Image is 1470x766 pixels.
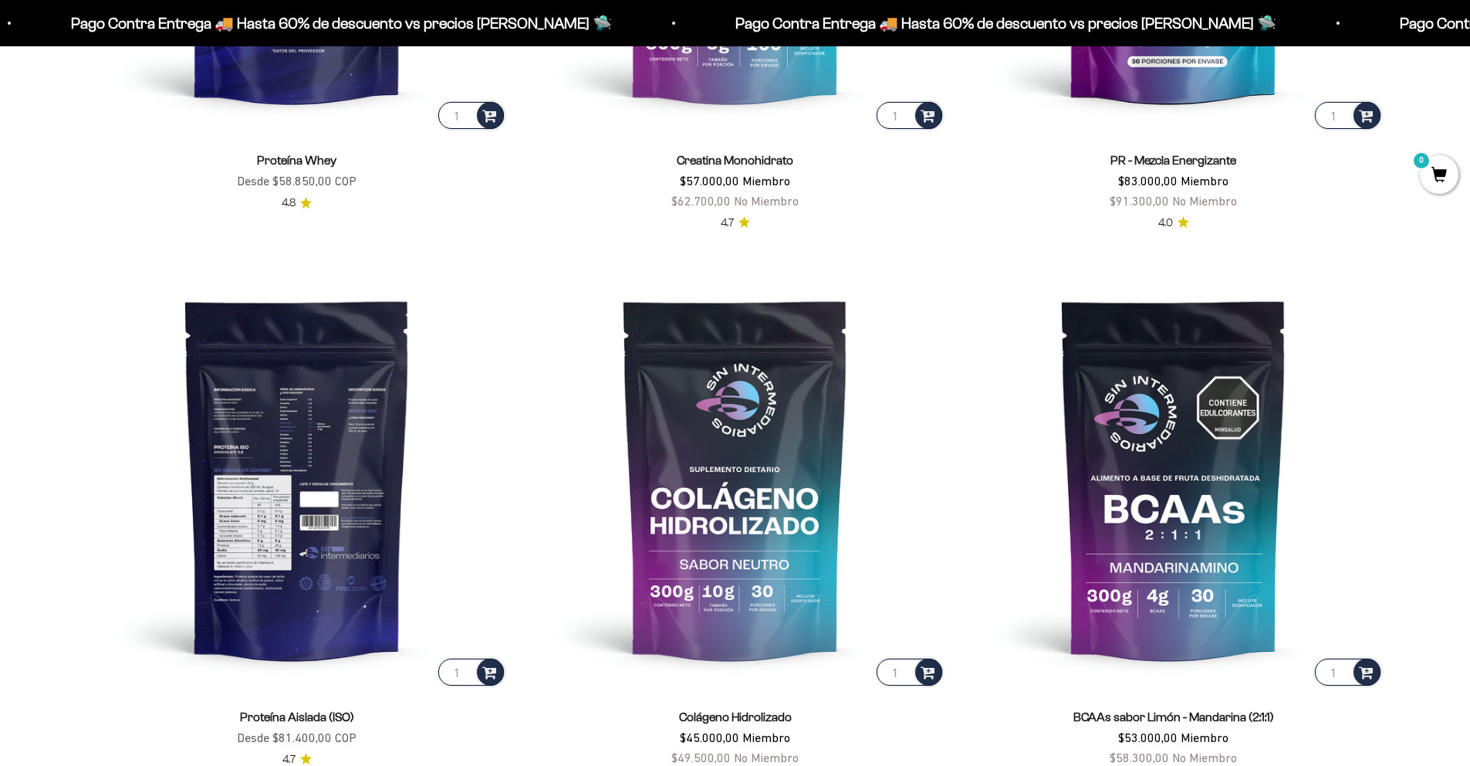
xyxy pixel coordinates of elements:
span: $83.000,00 [1118,174,1178,188]
a: Proteína Aislada (ISO) [240,710,354,724]
span: $57.000,00 [680,174,739,188]
img: Proteína Aislada (ISO) [87,269,507,689]
mark: 0 [1412,151,1431,170]
span: $58.300,00 [1110,751,1169,764]
a: 4.04.0 de 5.0 estrellas [1158,215,1189,232]
a: PR - Mezcla Energizante [1110,154,1236,167]
a: Colágeno Hidrolizado [679,710,792,724]
span: Miembro [1181,730,1228,744]
span: Miembro [742,174,790,188]
span: No Miembro [1172,751,1237,764]
p: Pago Contra Entrega 🚚 Hasta 60% de descuento vs precios [PERSON_NAME] 🛸 [734,11,1275,36]
span: No Miembro [1172,194,1237,208]
a: BCAAs sabor Limón - Mandarina (2:1:1) [1073,710,1274,724]
span: $45.000,00 [680,730,739,744]
a: 4.74.7 de 5.0 estrellas [721,215,750,232]
sale-price: Desde $81.400,00 COP [237,728,357,748]
span: Miembro [1181,174,1228,188]
span: No Miembro [734,751,799,764]
span: $53.000,00 [1118,730,1178,744]
sale-price: Desde $58.850,00 COP [237,171,357,191]
span: 4.8 [282,195,296,212]
span: $49.500,00 [671,751,731,764]
span: $91.300,00 [1110,194,1169,208]
a: Creatina Monohidrato [677,154,793,167]
span: 4.7 [721,215,734,232]
p: Pago Contra Entrega 🚚 Hasta 60% de descuento vs precios [PERSON_NAME] 🛸 [69,11,610,36]
a: 4.84.8 de 5.0 estrellas [282,195,312,212]
a: 0 [1420,168,1458,185]
a: Proteína Whey [257,154,336,167]
span: 4.0 [1158,215,1173,232]
span: Miembro [742,730,790,744]
span: $62.700,00 [671,194,731,208]
span: No Miembro [734,194,799,208]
